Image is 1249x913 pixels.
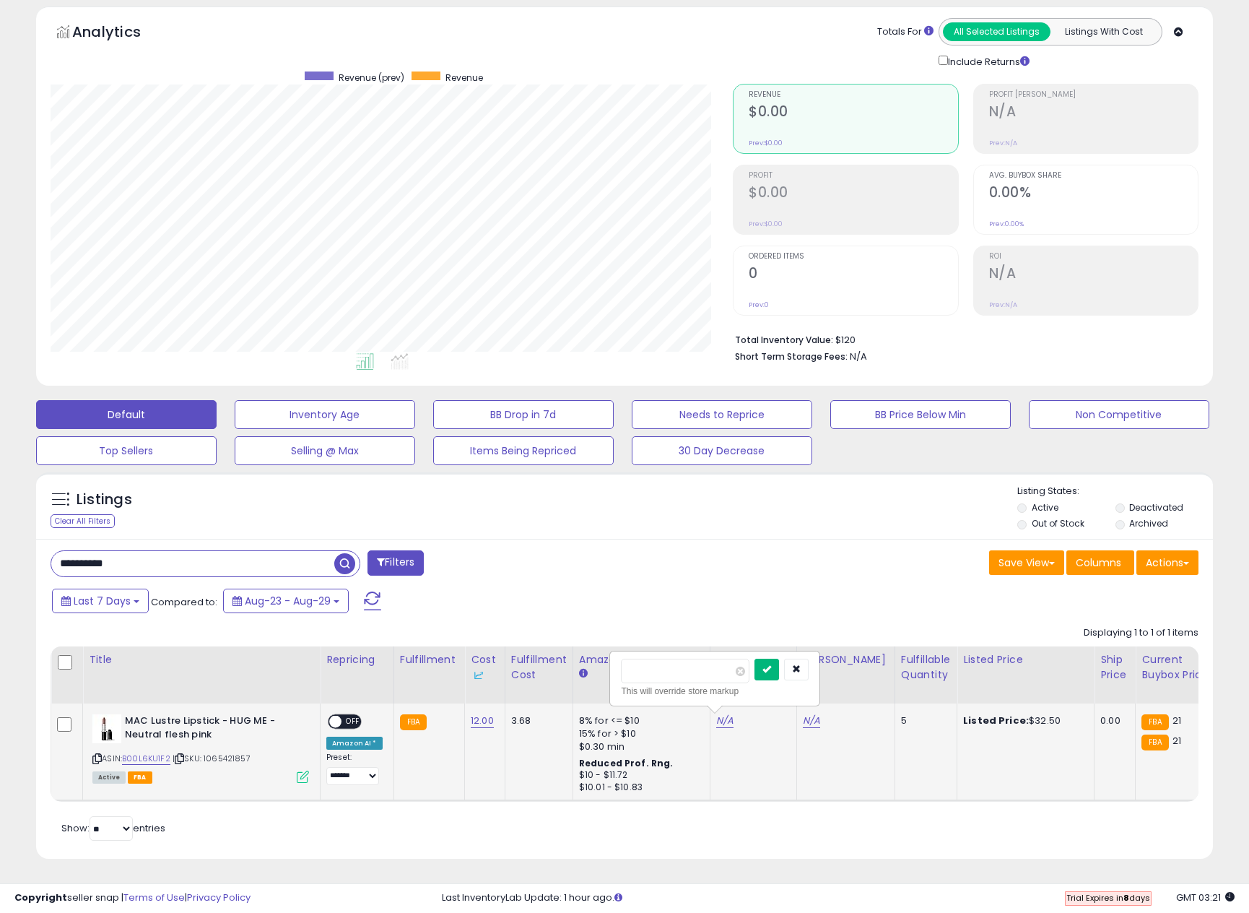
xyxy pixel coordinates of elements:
[749,184,958,204] h2: $0.00
[245,594,331,608] span: Aug-23 - Aug-29
[830,400,1011,429] button: BB Price Below Min
[128,771,152,784] span: FBA
[621,684,809,698] div: This will override store markup
[471,714,494,728] a: 12.00
[716,714,734,728] a: N/A
[235,436,415,465] button: Selling @ Max
[1066,550,1134,575] button: Columns
[943,22,1050,41] button: All Selected Listings
[989,103,1198,123] h2: N/A
[749,220,783,228] small: Prev: $0.00
[1032,501,1058,514] label: Active
[749,300,769,309] small: Prev: 0
[326,652,388,667] div: Repricing
[749,253,958,261] span: Ordered Items
[749,139,783,147] small: Prev: $0.00
[877,25,934,39] div: Totals For
[1123,892,1129,904] b: 8
[735,330,1188,347] li: $120
[901,714,946,727] div: 5
[579,757,674,769] b: Reduced Prof. Rng.
[579,727,699,740] div: 15% for > $10
[123,891,185,904] a: Terms of Use
[1066,892,1150,904] span: Trial Expires in days
[339,72,404,84] span: Revenue (prev)
[963,714,1083,727] div: $32.50
[14,891,67,904] strong: Copyright
[579,667,588,680] small: Amazon Fees.
[1100,714,1124,727] div: 0.00
[963,714,1029,727] b: Listed Price:
[89,652,314,667] div: Title
[400,714,427,730] small: FBA
[1129,501,1183,514] label: Deactivated
[803,667,889,683] div: Some or all of the values in this column are provided from Inventory Lab.
[433,400,614,429] button: BB Drop in 7d
[989,550,1064,575] button: Save View
[632,400,812,429] button: Needs to Reprice
[61,821,165,835] span: Show: entries
[850,350,867,363] span: N/A
[1141,714,1168,730] small: FBA
[36,400,217,429] button: Default
[151,595,217,609] span: Compared to:
[433,436,614,465] button: Items Being Repriced
[963,652,1088,667] div: Listed Price
[803,714,820,728] a: N/A
[1141,652,1216,683] div: Current Buybox Price
[14,891,251,905] div: seller snap | |
[989,220,1024,228] small: Prev: 0.00%
[1172,734,1181,748] span: 21
[1050,22,1157,41] button: Listings With Cost
[471,667,499,683] div: Some or all of the values in this column are provided from Inventory Lab.
[989,253,1198,261] span: ROI
[749,265,958,285] h2: 0
[173,753,251,764] span: | SKU: 1065421857
[92,714,309,782] div: ASIN:
[579,714,699,727] div: 8% for <= $10
[1141,735,1168,750] small: FBA
[326,753,383,785] div: Preset:
[341,716,365,728] span: OFF
[471,652,499,683] div: Cost
[749,172,958,180] span: Profit
[632,436,812,465] button: 30 Day Decrease
[511,652,567,683] div: Fulfillment Cost
[36,436,217,465] button: Top Sellers
[122,753,170,765] a: B00L6KU1F2
[579,782,699,794] div: $10.01 - $10.83
[803,652,889,683] div: [PERSON_NAME]
[1172,714,1181,727] span: 21
[989,139,1017,147] small: Prev: N/A
[92,771,126,784] span: All listings currently available for purchase on Amazon
[901,652,951,683] div: Fulfillable Quantity
[400,652,458,667] div: Fulfillment
[579,740,699,753] div: $0.30 min
[928,53,1047,69] div: Include Returns
[235,400,415,429] button: Inventory Age
[72,22,169,46] h5: Analytics
[511,714,562,727] div: 3.68
[1100,652,1129,683] div: Ship Price
[749,103,958,123] h2: $0.00
[92,714,121,743] img: 31DHCPNgEKL._SL40_.jpg
[989,184,1198,204] h2: 0.00%
[989,91,1198,99] span: Profit [PERSON_NAME]
[445,72,483,84] span: Revenue
[1084,626,1198,640] div: Displaying 1 to 1 of 1 items
[749,91,958,99] span: Revenue
[735,350,848,363] b: Short Term Storage Fees:
[989,172,1198,180] span: Avg. Buybox Share
[187,891,251,904] a: Privacy Policy
[471,668,485,683] img: InventoryLab Logo
[77,490,132,510] h5: Listings
[1076,555,1121,570] span: Columns
[1017,485,1213,498] p: Listing States:
[52,589,149,613] button: Last 7 Days
[1176,891,1235,904] span: 2025-09-6 03:21 GMT
[326,737,383,750] div: Amazon AI *
[1129,517,1168,529] label: Archived
[367,550,424,576] button: Filters
[1136,550,1198,575] button: Actions
[1029,400,1209,429] button: Non Competitive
